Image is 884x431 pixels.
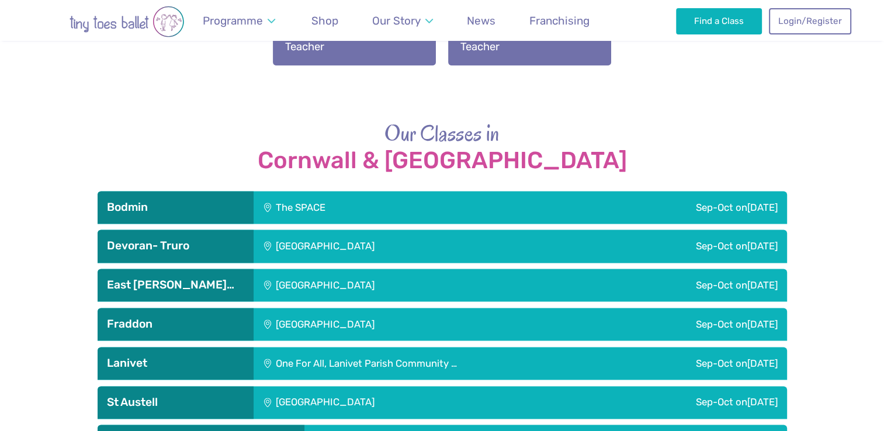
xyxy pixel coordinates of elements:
span: Franchising [529,14,590,27]
h3: East [PERSON_NAME]… [107,278,244,292]
span: [DATE] [747,357,778,369]
a: Login/Register [769,8,851,34]
a: Our Story [366,7,438,34]
div: The SPACE [254,191,493,224]
div: Sep-Oct on [616,347,787,380]
span: Our Classes in [384,118,500,148]
span: News [467,14,495,27]
span: [DATE] [747,240,778,252]
div: Sep-Oct on [555,269,787,301]
a: News [462,7,501,34]
span: [DATE] [747,279,778,291]
span: Shop [311,14,338,27]
div: Sep-Oct on [493,191,787,224]
span: Teacher [285,40,324,53]
a: Programme [197,7,281,34]
span: [DATE] [747,318,778,330]
strong: Cornwall & [GEOGRAPHIC_DATA] [98,148,787,173]
div: Sep-Oct on [555,308,787,340]
span: Our Story [372,14,421,27]
div: Sep-Oct on [555,230,787,262]
div: [GEOGRAPHIC_DATA] [254,386,555,419]
div: [GEOGRAPHIC_DATA] [254,230,555,262]
span: Programme [203,14,263,27]
h3: Fraddon [107,317,244,331]
span: [DATE] [747,396,778,408]
h3: Bodmin [107,200,244,214]
h3: St Austell [107,395,244,409]
span: Teacher [460,40,500,53]
h3: Devoran- Truro [107,239,244,253]
h3: Lanivet [107,356,244,370]
div: Sep-Oct on [555,386,787,419]
div: One For All, Lanivet Parish Community … [254,347,616,380]
div: [GEOGRAPHIC_DATA] [254,308,555,340]
a: Shop [306,7,344,34]
a: Franchising [524,7,595,34]
span: [DATE] [747,201,778,213]
img: tiny toes ballet [33,6,220,37]
a: Find a Class [676,8,762,34]
div: [GEOGRAPHIC_DATA] [254,269,555,301]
